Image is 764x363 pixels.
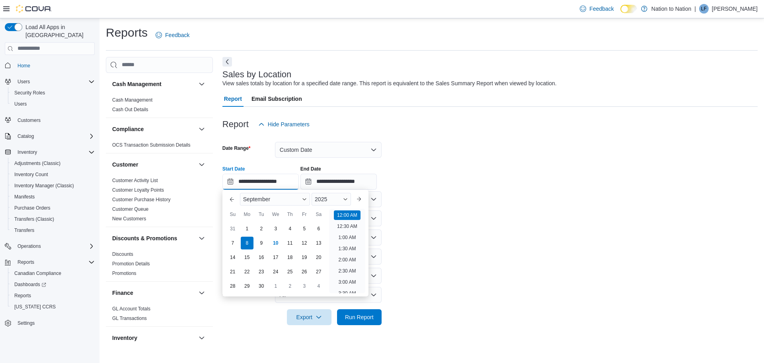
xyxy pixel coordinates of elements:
[226,193,238,206] button: Previous Month
[197,124,207,134] button: Compliance
[112,306,150,312] span: GL Account Totals
[298,251,311,264] div: day-19
[11,99,95,109] span: Users
[589,5,614,13] span: Feedback
[112,251,133,257] a: Discounts
[8,290,98,301] button: Reports
[300,174,377,190] input: Press the down key to open a popover containing a calendar.
[14,194,35,200] span: Manifests
[8,301,98,312] button: [US_STATE] CCRS
[11,159,95,168] span: Adjustments (Classic)
[11,226,95,235] span: Transfers
[11,214,95,224] span: Transfers (Classic)
[14,160,60,167] span: Adjustments (Classic)
[112,206,148,212] span: Customer Queue
[255,116,313,132] button: Hide Parameters
[14,131,37,141] button: Catalog
[14,257,37,267] button: Reports
[11,280,49,289] a: Dashboards
[712,4,758,14] p: [PERSON_NAME]
[18,117,41,124] span: Customers
[222,79,557,88] div: View sales totals by location for a specified date range. This report is equivalent to the Sales ...
[11,302,59,312] a: [US_STATE] CCRS
[11,280,95,289] span: Dashboards
[2,147,98,158] button: Inventory
[2,114,98,126] button: Customers
[241,222,253,235] div: day-1
[620,5,637,13] input: Dark Mode
[226,237,239,249] div: day-7
[14,90,45,96] span: Security Roles
[11,170,51,179] a: Inventory Count
[11,88,48,98] a: Security Roles
[345,313,374,321] span: Run Report
[112,234,195,242] button: Discounts & Promotions
[312,222,325,235] div: day-6
[335,288,359,298] li: 3:30 AM
[197,288,207,298] button: Finance
[11,181,77,190] a: Inventory Manager (Classic)
[312,280,325,292] div: day-4
[370,196,377,202] button: Open list of options
[269,237,282,249] div: day-10
[312,193,351,206] div: Button. Open the year selector. 2025 is currently selected.
[284,208,296,221] div: Th
[11,88,95,98] span: Security Roles
[16,5,52,13] img: Cova
[14,270,61,277] span: Canadian Compliance
[222,166,245,172] label: Start Date
[22,23,95,39] span: Load All Apps in [GEOGRAPHIC_DATA]
[222,120,249,129] h3: Report
[112,261,150,267] a: Promotion Details
[14,281,46,288] span: Dashboards
[694,4,696,14] p: |
[152,27,193,43] a: Feedback
[269,265,282,278] div: day-24
[14,77,95,86] span: Users
[284,222,296,235] div: day-4
[370,215,377,222] button: Open list of options
[112,271,136,276] a: Promotions
[18,259,34,265] span: Reports
[8,87,98,98] button: Security Roles
[240,193,310,206] div: Button. Open the month selector. September is currently selected.
[701,4,707,14] span: LF
[226,222,326,293] div: September, 2025
[11,291,34,300] a: Reports
[8,202,98,214] button: Purchase Orders
[298,265,311,278] div: day-26
[8,268,98,279] button: Canadian Compliance
[18,133,34,139] span: Catalog
[287,309,331,325] button: Export
[312,251,325,264] div: day-20
[11,181,95,190] span: Inventory Manager (Classic)
[112,142,191,148] a: OCS Transaction Submission Details
[269,251,282,264] div: day-17
[11,192,38,202] a: Manifests
[335,255,359,265] li: 2:00 AM
[112,80,162,88] h3: Cash Management
[11,192,95,202] span: Manifests
[112,289,133,297] h3: Finance
[14,77,33,86] button: Users
[112,315,147,322] span: GL Transactions
[18,243,41,249] span: Operations
[112,80,195,88] button: Cash Management
[312,237,325,249] div: day-13
[226,280,239,292] div: day-28
[14,116,44,125] a: Customers
[112,334,137,342] h3: Inventory
[18,63,30,69] span: Home
[18,78,30,85] span: Users
[14,227,34,233] span: Transfers
[699,4,709,14] div: Lisa Fisher
[2,76,98,87] button: Users
[241,251,253,264] div: day-15
[112,216,146,222] a: New Customers
[284,251,296,264] div: day-18
[14,216,54,222] span: Transfers (Classic)
[11,203,54,213] a: Purchase Orders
